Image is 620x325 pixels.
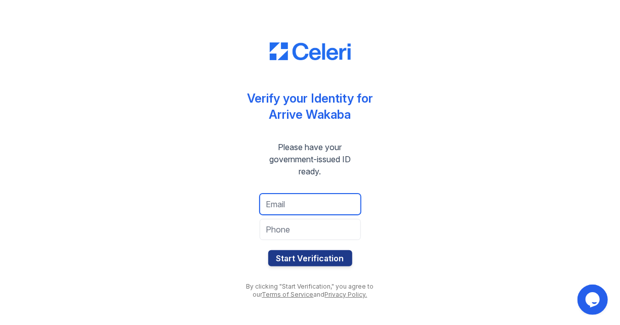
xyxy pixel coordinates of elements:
[268,250,352,266] button: Start Verification
[239,141,381,177] div: Please have your government-issued ID ready.
[239,283,381,299] div: By clicking "Start Verification," you agree to our and
[260,194,361,215] input: Email
[262,291,314,298] a: Terms of Service
[247,90,373,123] div: Verify your Identity for Arrive Wakaba
[325,291,367,298] a: Privacy Policy.
[270,42,351,61] img: CE_Logo_Blue-a8612792a0a2168367f1c8372b55b34899dd931a85d93a1a3d3e32e68fde9ad4.png
[260,219,361,240] input: Phone
[577,285,610,315] iframe: chat widget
